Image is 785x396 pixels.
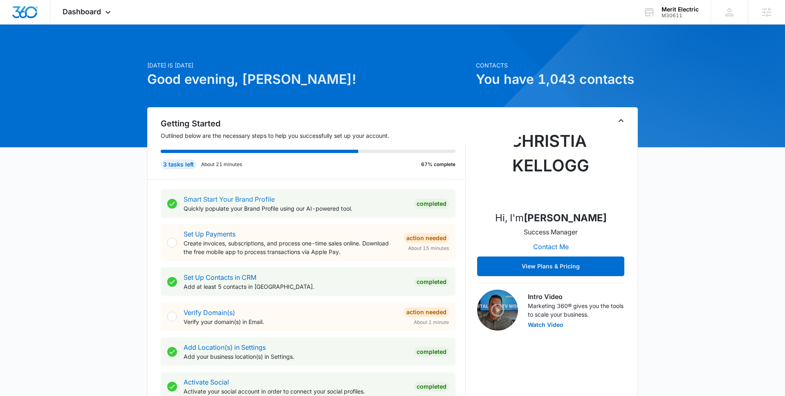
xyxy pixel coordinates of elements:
div: Action Needed [404,233,449,243]
button: Toggle Collapse [616,116,626,126]
p: Quickly populate your Brand Profile using our AI-powered tool. [184,204,408,213]
div: Completed [414,199,449,209]
p: Outlined below are the necessary steps to help you successfully set up your account. [161,131,466,140]
p: Success Manager [524,227,578,237]
p: Activate your social account in order to connect your social profiles. [184,387,408,396]
img: Christian Kellogg [510,122,592,204]
p: Add your business location(s) in Settings. [184,352,408,361]
p: Verify your domain(s) in Email. [184,317,397,326]
p: 67% complete [421,161,455,168]
button: Watch Video [528,322,563,328]
a: Smart Start Your Brand Profile [184,195,275,203]
p: Hi, I'm [495,211,607,225]
a: Activate Social [184,378,229,386]
div: account id [662,13,699,18]
a: Set Up Payments [184,230,235,238]
div: 3 tasks left [161,160,196,169]
span: About 15 minutes [408,245,449,252]
p: About 21 minutes [201,161,242,168]
a: Verify Domain(s) [184,308,235,317]
h2: Getting Started [161,117,466,130]
p: Create invoices, subscriptions, and process one-time sales online. Download the free mobile app t... [184,239,397,256]
h3: Intro Video [528,292,624,301]
h1: You have 1,043 contacts [476,70,638,89]
p: Add at least 5 contacts in [GEOGRAPHIC_DATA]. [184,282,408,291]
div: Completed [414,382,449,391]
p: Contacts [476,61,638,70]
div: account name [662,6,699,13]
span: About 1 minute [414,319,449,326]
p: Marketing 360® gives you the tools to scale your business. [528,301,624,319]
button: Contact Me [525,237,577,256]
strong: [PERSON_NAME] [524,212,607,224]
div: Action Needed [404,307,449,317]
h1: Good evening, [PERSON_NAME]! [147,70,471,89]
button: View Plans & Pricing [477,256,624,276]
div: Completed [414,277,449,287]
a: Set Up Contacts in CRM [184,273,256,281]
p: [DATE] is [DATE] [147,61,471,70]
img: Intro Video [477,290,518,331]
div: Completed [414,347,449,357]
span: Dashboard [63,7,101,16]
a: Add Location(s) in Settings [184,343,266,351]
